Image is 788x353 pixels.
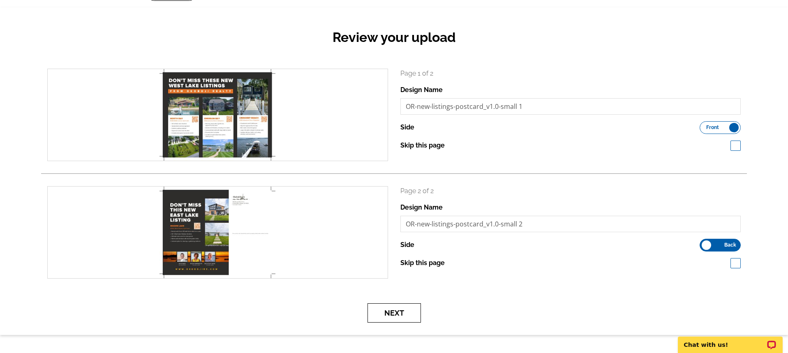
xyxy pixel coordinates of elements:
[41,30,747,45] h2: Review your upload
[400,258,445,268] label: Skip this page
[706,125,719,129] span: Front
[400,141,445,150] label: Skip this page
[400,85,443,95] label: Design Name
[400,69,741,78] p: Page 1 of 2
[400,98,741,115] input: File Name
[400,203,443,212] label: Design Name
[400,240,414,250] label: Side
[367,303,421,323] button: Next
[400,122,414,132] label: Side
[209,224,226,240] i: search
[724,243,736,247] span: Back
[400,216,741,232] input: File Name
[672,327,788,353] iframe: LiveChat chat widget
[400,186,741,196] p: Page 2 of 2
[209,106,226,123] i: search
